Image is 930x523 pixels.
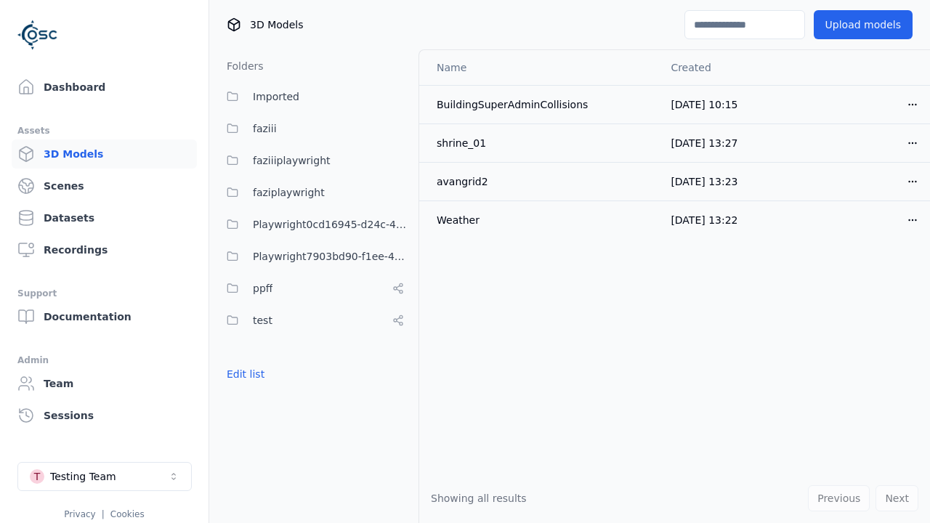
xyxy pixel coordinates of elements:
a: Privacy [64,509,95,519]
button: Upload models [814,10,913,39]
button: Playwright7903bd90-f1ee-40e5-8689-7a943bbd43ef [218,242,410,271]
span: [DATE] 13:23 [671,176,737,187]
div: avangrid2 [437,174,647,189]
a: Cookies [110,509,145,519]
span: [DATE] 13:22 [671,214,737,226]
button: Select a workspace [17,462,192,491]
div: Testing Team [50,469,116,484]
span: | [102,509,105,519]
button: faziplaywright [218,178,410,207]
span: [DATE] 10:15 [671,99,737,110]
a: Recordings [12,235,197,264]
div: BuildingSuperAdminCollisions [437,97,647,112]
div: Support [17,285,191,302]
button: Playwright0cd16945-d24c-45f9-a8ba-c74193e3fd84 [218,210,410,239]
span: Playwright0cd16945-d24c-45f9-a8ba-c74193e3fd84 [253,216,410,233]
a: Datasets [12,203,197,232]
span: faziiiplaywright [253,152,331,169]
span: [DATE] 13:27 [671,137,737,149]
button: faziiiplaywright [218,146,410,175]
div: shrine_01 [437,136,647,150]
div: Assets [17,122,191,139]
a: 3D Models [12,139,197,169]
span: Playwright7903bd90-f1ee-40e5-8689-7a943bbd43ef [253,248,410,265]
th: Name [419,50,659,85]
a: Scenes [12,171,197,200]
div: Admin [17,352,191,369]
span: Imported [253,88,299,105]
button: test [218,306,410,335]
h3: Folders [218,59,264,73]
span: test [253,312,272,329]
button: Edit list [218,361,273,387]
button: faziii [218,114,410,143]
div: T [30,469,44,484]
a: Sessions [12,401,197,430]
th: Created [659,50,795,85]
span: faziii [253,120,277,137]
button: Imported [218,82,410,111]
button: ppff [218,274,410,303]
span: faziplaywright [253,184,325,201]
span: ppff [253,280,272,297]
a: Team [12,369,197,398]
div: Weather [437,213,647,227]
img: Logo [17,15,58,55]
span: 3D Models [250,17,303,32]
a: Dashboard [12,73,197,102]
span: Showing all results [431,492,527,504]
a: Documentation [12,302,197,331]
